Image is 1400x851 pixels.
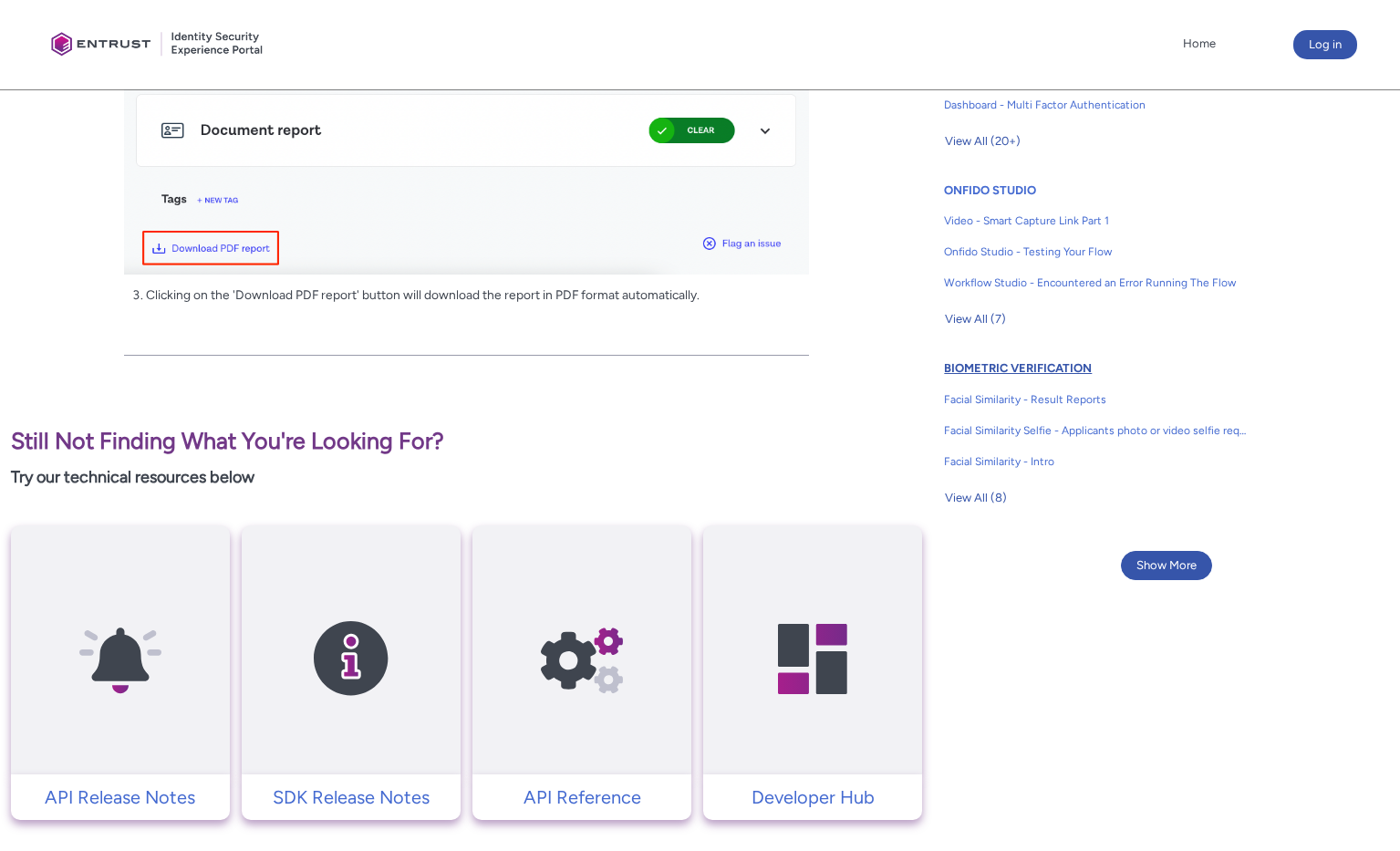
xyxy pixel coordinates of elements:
a: Facial Similarity Selfie - Applicants photo or video selfie requirements [944,415,1247,446]
a: Dashboard - Multi Factor Authentication [944,89,1247,120]
span: View All (20+) [945,128,1021,155]
span: View All (8) [945,484,1007,512]
a: API Release Notes [11,784,230,811]
a: Video - Smart Capture Link Part 1 [944,205,1247,236]
li: Clicking on the 'Download PDF report' button will download the report in PDF format automatically. [146,285,809,305]
p: API Release Notes [20,784,221,811]
img: API Release Notes [34,561,207,757]
p: SDK Release Notes [251,784,451,811]
button: View All (7) [944,305,1007,334]
p: Try our technical resources below [11,465,922,490]
button: View All (8) [944,483,1008,513]
a: Home [1178,30,1220,57]
a: BIOMETRIC VERIFICATION [944,361,1092,375]
img: Developer Hub [726,561,899,757]
img: API Reference [495,561,669,757]
a: Developer Hub [703,784,922,811]
span: Facial Similarity - Intro [944,453,1247,470]
button: View All (20+) [944,127,1021,156]
span: Video - Smart Capture Link Part 1 [944,213,1247,229]
p: Still Not Finding What You're Looking For? [11,424,922,459]
a: Onfido Studio - Testing Your Flow [944,236,1247,267]
iframe: Qualified Messenger [1316,767,1400,851]
span: Facial Similarity Selfie - Applicants photo or video selfie requirements [944,422,1247,439]
a: ONFIDO STUDIO [944,183,1036,197]
button: Show More [1121,551,1212,580]
a: Facial Similarity - Result Reports [944,384,1247,415]
img: Dashboard Reports2.png [124,87,809,275]
a: API Reference [472,784,691,811]
img: SDK Release Notes [264,561,438,757]
span: View All (7) [945,306,1006,333]
span: Dashboard - Multi Factor Authentication [944,97,1247,113]
a: Workflow Studio - Encountered an Error Running The Flow [944,267,1247,298]
a: SDK Release Notes [242,784,461,811]
p: API Reference [482,784,682,811]
span: Workflow Studio - Encountered an Error Running The Flow [944,275,1247,291]
span: Facial Similarity - Result Reports [944,391,1247,408]
button: Log in [1293,30,1357,59]
p: Developer Hub [712,784,913,811]
a: Facial Similarity - Intro [944,446,1247,477]
span: Onfido Studio - Testing Your Flow [944,244,1247,260]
